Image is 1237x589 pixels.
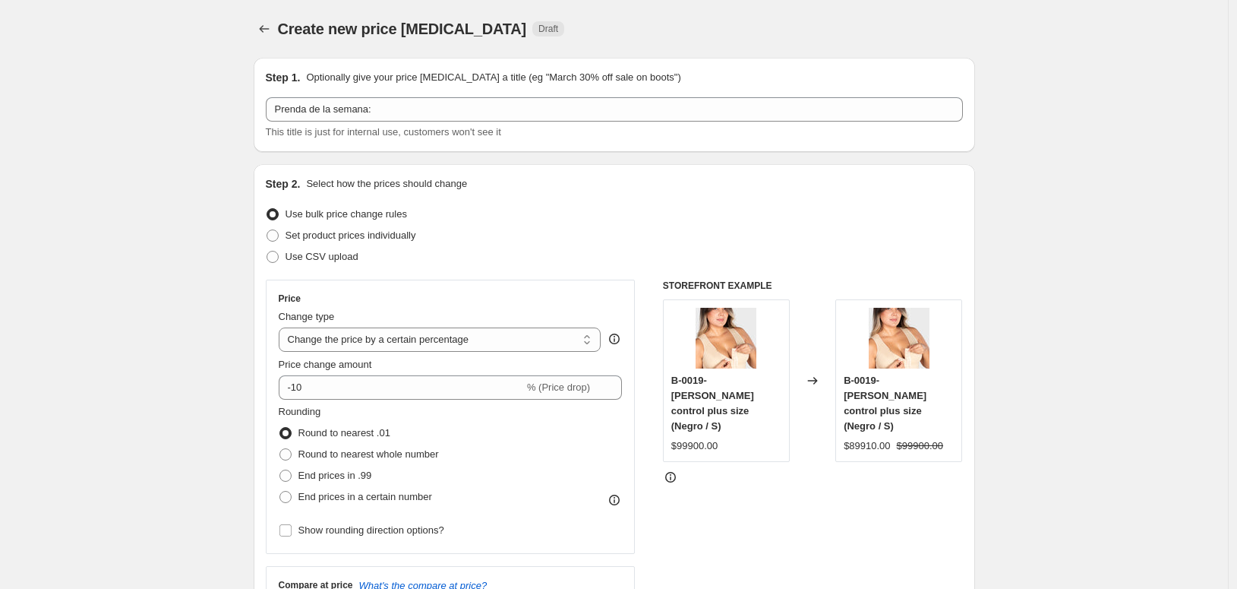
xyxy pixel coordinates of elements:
span: Use bulk price change rules [286,208,407,220]
input: -15 [279,375,524,400]
span: Price change amount [279,359,372,370]
p: Optionally give your price [MEDICAL_DATA] a title (eg "March 30% off sale on boots") [306,70,680,85]
h2: Step 2. [266,176,301,192]
span: Use CSV upload [286,251,358,262]
span: Draft [538,23,558,35]
span: Change type [279,311,335,322]
h3: Price [279,293,301,305]
input: 30% off holiday sale [266,97,963,122]
div: help [607,331,622,347]
span: End prices in a certain number [298,491,432,502]
span: Round to nearest whole number [298,448,439,460]
span: Set product prices individually [286,230,416,241]
span: This title is just for internal use, customers won't see it [266,126,501,138]
div: $99900.00 [671,439,718,454]
span: Round to nearest .01 [298,427,390,439]
span: B-0019- [PERSON_NAME] control plus size (Negro / S) [671,375,754,432]
span: B-0019- [PERSON_NAME] control plus size (Negro / S) [844,375,926,432]
img: 03_8470453c-c607-4707-b0b3-72fab59912e3_80x.jpg [869,308,929,369]
span: End prices in .99 [298,470,372,481]
p: Select how the prices should change [306,176,467,192]
strike: $99900.00 [897,439,943,454]
span: Show rounding direction options? [298,524,444,536]
h6: STOREFRONT EXAMPLE [663,280,963,292]
span: Create new price [MEDICAL_DATA] [278,21,527,37]
span: % (Price drop) [527,382,590,393]
button: Price change jobs [254,18,275,40]
div: $89910.00 [844,439,890,454]
span: Rounding [279,406,321,417]
h2: Step 1. [266,70,301,85]
img: 03_8470453c-c607-4707-b0b3-72fab59912e3_80x.jpg [696,308,756,369]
